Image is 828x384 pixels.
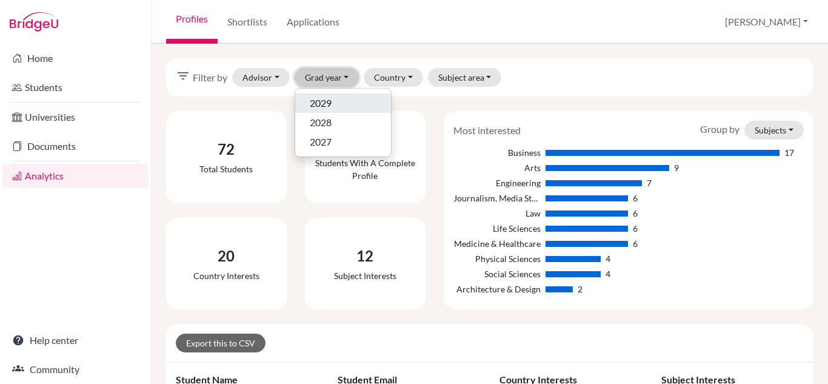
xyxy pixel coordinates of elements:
[310,115,332,130] span: 2028
[578,283,583,295] div: 2
[647,177,652,189] div: 7
[453,192,541,204] div: Journalism, Media Studies & Communication
[606,252,610,265] div: 4
[295,113,391,132] button: 2028
[2,328,149,352] a: Help center
[453,268,541,280] div: Social Sciences
[633,192,638,204] div: 6
[428,68,502,87] button: Subject area
[633,222,638,235] div: 6
[2,46,149,70] a: Home
[453,222,541,235] div: Life Sciences
[784,146,794,159] div: 17
[295,68,359,87] button: Grad year
[453,177,541,189] div: Engineering
[606,268,610,280] div: 4
[199,138,253,160] div: 72
[2,164,149,188] a: Analytics
[176,334,265,352] a: Export this to CSV
[295,88,392,157] div: Grad year
[295,132,391,152] button: 2027
[744,121,804,140] button: Subjects
[310,96,332,110] span: 2029
[334,245,396,267] div: 12
[193,245,259,267] div: 20
[453,207,541,220] div: Law
[633,207,638,220] div: 6
[2,357,149,382] a: Community
[674,161,679,174] div: 9
[453,237,541,250] div: Medicine & Healthcare
[2,134,149,158] a: Documents
[444,123,530,138] div: Most interested
[453,252,541,265] div: Physical Sciences
[295,93,391,113] button: 2029
[193,70,227,85] span: Filter by
[10,12,58,32] img: Bridge-U
[315,157,416,182] div: Students with a complete profile
[2,75,149,99] a: Students
[193,269,259,282] div: Country interests
[199,163,253,175] div: Total students
[633,237,638,250] div: 6
[232,68,290,87] button: Advisor
[2,105,149,129] a: Universities
[719,10,813,33] button: [PERSON_NAME]
[334,269,396,282] div: Subject interests
[176,69,190,83] i: filter_list
[364,68,423,87] button: Country
[453,146,541,159] div: Business
[310,135,332,149] span: 2027
[691,121,813,140] div: Group by
[453,161,541,174] div: Arts
[453,283,541,295] div: Architecture & Design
